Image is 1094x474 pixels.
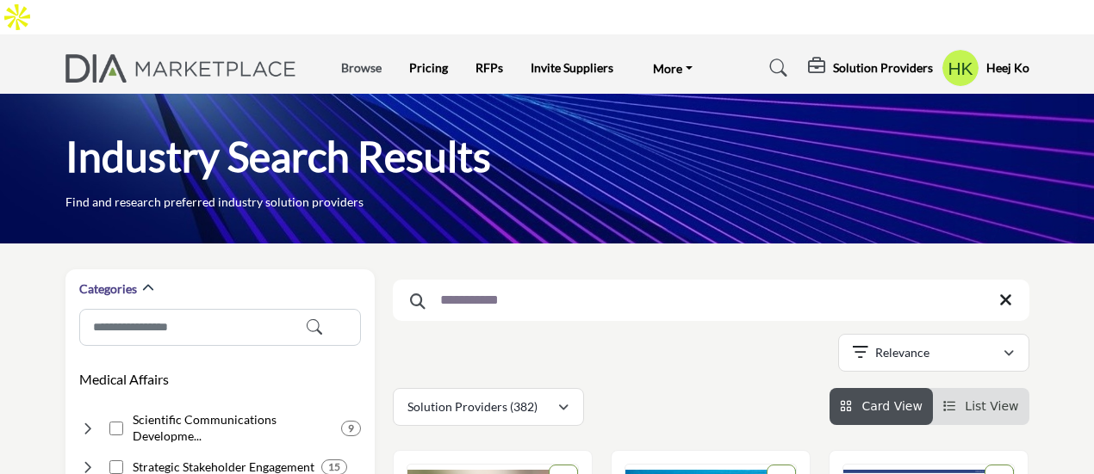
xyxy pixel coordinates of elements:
[942,49,979,87] button: Show hide supplier dropdown
[875,344,929,361] p: Relevance
[840,399,923,413] a: View Card
[328,461,340,473] b: 15
[833,60,933,76] h5: Solution Providers
[109,422,123,435] input: Select Scientific Communications Development checkbox
[341,421,361,436] div: 9 Results For Scientific Communications Development
[348,422,354,434] b: 9
[341,60,382,75] a: Browse
[753,54,799,82] a: Search
[943,399,1019,413] a: View List
[393,388,584,426] button: Solution Providers (382)
[965,399,1018,413] span: List View
[79,369,169,390] button: Medical Affairs
[808,58,933,78] div: Solution Providers
[65,54,306,83] img: Site Logo
[79,309,361,346] input: Search Category
[109,460,123,474] input: Select Strategic Stakeholder Engagement checkbox
[531,60,613,75] a: Invite Suppliers
[65,130,491,183] h1: Industry Search Results
[407,398,538,416] p: Solution Providers (382)
[65,194,364,211] p: Find and research preferred industry solution providers
[861,399,922,413] span: Card View
[641,56,705,80] a: More
[409,60,448,75] a: Pricing
[838,334,1029,372] button: Relevance
[476,60,503,75] a: RFPs
[133,411,334,445] h4: Scientific Communications Development: Creating scientific content showcasing clinical evidence.
[933,388,1029,425] li: List View
[79,280,137,298] h2: Categories
[830,388,933,425] li: Card View
[393,280,1029,321] input: Search Keyword
[986,59,1029,77] h5: Heej Ko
